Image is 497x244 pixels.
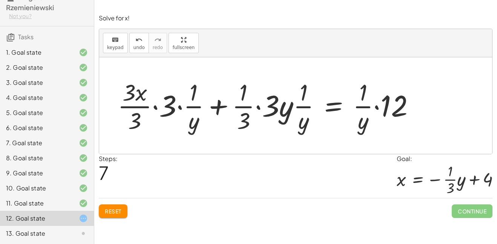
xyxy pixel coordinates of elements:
div: 9. Goal state [6,169,67,178]
div: Not you? [9,12,88,20]
span: undo [133,45,145,50]
span: Tasks [18,33,34,41]
button: fullscreen [169,33,199,53]
i: Task finished and correct. [79,48,88,57]
span: keypad [107,45,124,50]
i: Task finished and correct. [79,153,88,163]
div: 7. Goal state [6,138,67,147]
i: Task finished and correct. [79,123,88,132]
i: Task finished and correct. [79,93,88,102]
div: 3. Goal state [6,78,67,87]
i: Task finished and correct. [79,169,88,178]
span: Reset [105,208,121,215]
div: 12. Goal state [6,214,67,223]
p: Solve for x! [99,14,492,23]
div: 11. Goal state [6,199,67,208]
div: 5. Goal state [6,108,67,117]
div: 6. Goal state [6,123,67,132]
i: Task finished and correct. [79,108,88,117]
div: 10. Goal state [6,184,67,193]
label: Steps: [99,155,118,163]
div: 4. Goal state [6,93,67,102]
i: keyboard [112,35,119,45]
i: Task finished and correct. [79,138,88,147]
span: fullscreen [173,45,195,50]
button: redoredo [149,33,167,53]
i: Task not started. [79,229,88,238]
i: undo [135,35,143,45]
i: Task finished and correct. [79,184,88,193]
div: 8. Goal state [6,153,67,163]
div: 2. Goal state [6,63,67,72]
div: 13. Goal state [6,229,67,238]
i: redo [154,35,161,45]
span: redo [153,45,163,50]
div: 1. Goal state [6,48,67,57]
i: Task finished and correct. [79,78,88,87]
i: Task finished and correct. [79,63,88,72]
button: undoundo [129,33,149,53]
span: 7 [99,161,109,184]
i: Task started. [79,214,88,223]
i: Task finished and correct. [79,199,88,208]
button: Reset [99,204,127,218]
div: Goal: [397,154,492,163]
button: keyboardkeypad [103,33,128,53]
